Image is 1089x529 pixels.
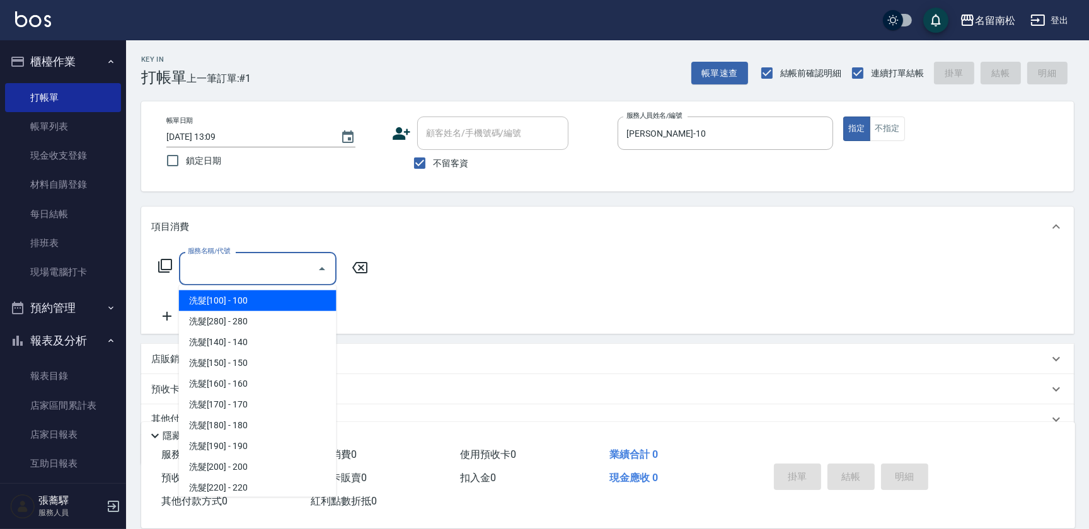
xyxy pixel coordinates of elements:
span: 結帳前確認明細 [780,67,842,80]
img: Logo [15,11,51,27]
button: Close [312,259,332,279]
p: 隱藏業績明細 [163,429,219,443]
button: save [923,8,948,33]
div: 其他付款方式 [141,404,1074,435]
a: 現金收支登錄 [5,141,121,170]
p: 項目消費 [151,220,189,234]
label: 帳單日期 [166,116,193,125]
button: Choose date, selected date is 2025-08-20 [333,122,363,152]
span: 連續打單結帳 [871,67,924,80]
div: 預收卡販賣 [141,374,1074,404]
span: 洗髮[190] - 190 [179,436,337,457]
span: 扣入金 0 [460,472,496,484]
a: 現場電腦打卡 [5,258,121,287]
span: 上一筆訂單:#1 [187,71,251,86]
img: Person [10,494,35,519]
a: 店家區間累計表 [5,391,121,420]
span: 洗髮[180] - 180 [179,415,337,436]
span: 預收卡販賣 0 [161,472,217,484]
input: YYYY/MM/DD hh:mm [166,127,328,147]
span: 不留客資 [433,157,468,170]
button: 報表及分析 [5,324,121,357]
a: 報表目錄 [5,361,121,390]
a: 排班表 [5,229,121,258]
p: 服務人員 [38,507,103,518]
span: 服務消費 0 [161,448,207,460]
span: 其他付款方式 0 [161,495,228,507]
button: 櫃檯作業 [5,45,121,78]
span: 紅利點數折抵 0 [311,495,377,507]
a: 帳單列表 [5,112,121,141]
span: 洗髮[150] - 150 [179,353,337,373]
p: 其他付款方式 [151,412,214,426]
button: 名留南松 [955,8,1020,33]
span: 洗髮[160] - 160 [179,373,337,394]
button: 不指定 [870,117,905,141]
div: 項目消費 [141,207,1074,247]
span: 現金應收 0 [609,472,658,484]
p: 店販銷售 [151,353,189,366]
label: 服務人員姓名/編號 [626,111,682,120]
a: 互助排行榜 [5,478,121,507]
div: 店販銷售 [141,344,1074,374]
p: 預收卡販賣 [151,383,199,396]
h5: 張蕎驛 [38,494,103,507]
a: 互助日報表 [5,449,121,478]
h3: 打帳單 [141,69,187,86]
span: 洗髮[200] - 200 [179,457,337,477]
a: 材料自購登錄 [5,170,121,199]
div: 名留南松 [975,13,1015,28]
button: 指定 [843,117,870,141]
a: 店家日報表 [5,420,121,449]
label: 服務名稱/代號 [188,246,230,256]
span: 洗髮[100] - 100 [179,290,337,311]
button: 登出 [1025,9,1074,32]
span: 洗髮[140] - 140 [179,332,337,353]
button: 帳單速查 [691,62,748,85]
span: 會員卡販賣 0 [311,472,367,484]
span: 業績合計 0 [609,448,658,460]
span: 使用預收卡 0 [460,448,516,460]
span: 洗髮[280] - 280 [179,311,337,332]
h2: Key In [141,55,187,64]
button: 預約管理 [5,292,121,324]
span: 鎖定日期 [186,154,221,168]
span: 洗髮[220] - 220 [179,477,337,498]
span: 洗髮[170] - 170 [179,394,337,415]
a: 打帳單 [5,83,121,112]
a: 每日結帳 [5,200,121,229]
